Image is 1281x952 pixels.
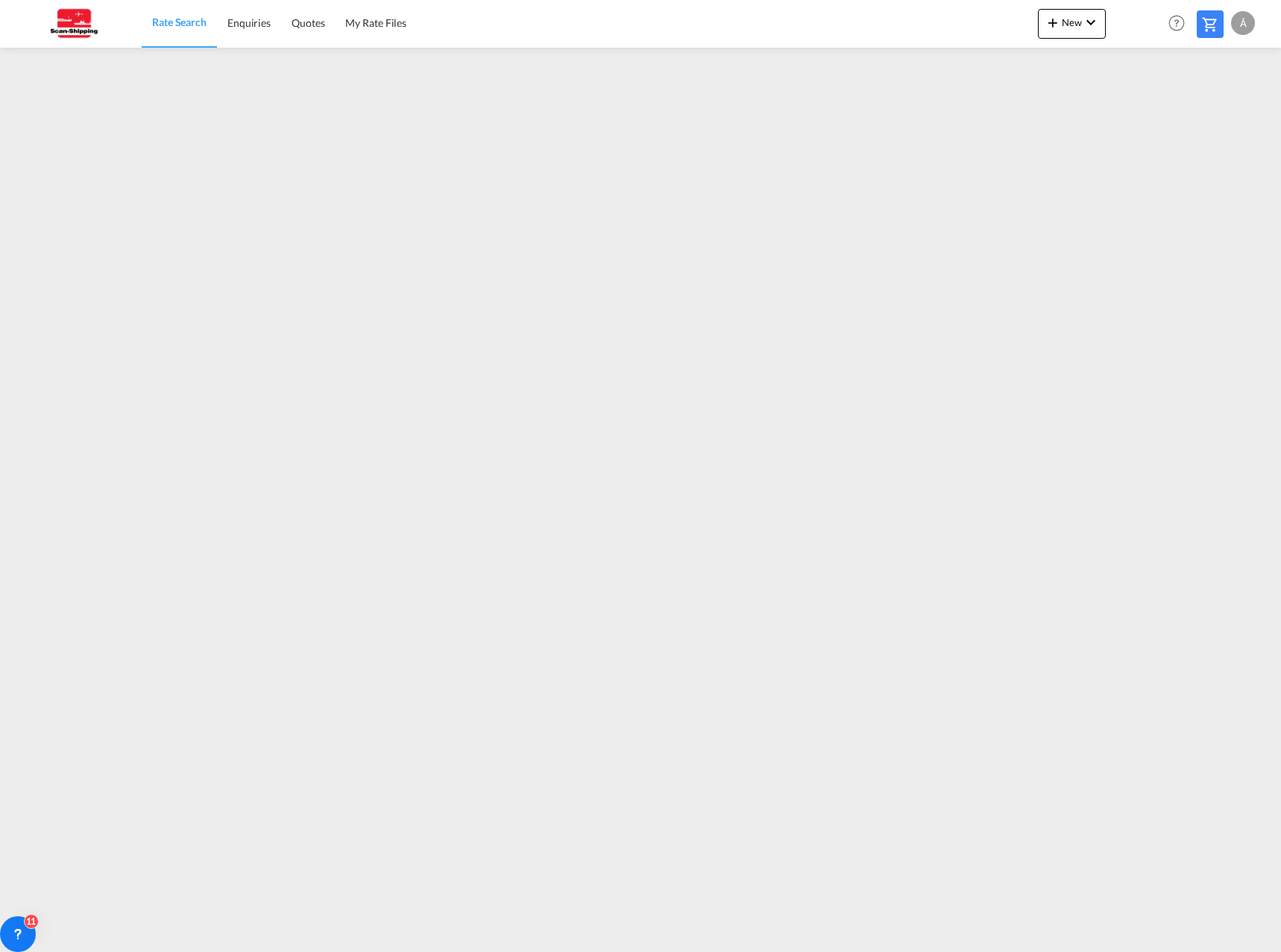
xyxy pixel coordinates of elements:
[1044,13,1062,31] md-icon: icon-plus 400-fg
[1231,11,1255,35] div: Å
[1044,16,1100,28] span: New
[345,16,406,29] span: My Rate Files
[1164,10,1197,37] div: Help
[1164,10,1189,36] span: Help
[1038,9,1106,39] button: icon-plus 400-fgNewicon-chevron-down
[292,16,324,29] span: Quotes
[227,16,271,29] span: Enquiries
[152,16,207,28] span: Rate Search
[1082,13,1100,31] md-icon: icon-chevron-down
[22,7,123,40] img: 123b615026f311ee80dabbd30bc9e10f.jpg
